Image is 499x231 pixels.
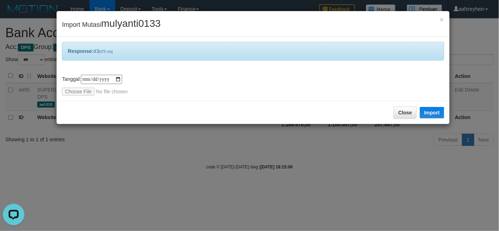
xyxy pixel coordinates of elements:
span: Import Mutasi [62,21,161,28]
div: 43 [62,42,444,60]
span: mulyanti0133 [101,18,161,29]
button: Close [394,107,417,119]
button: Close [440,16,444,23]
button: Open LiveChat chat widget [3,3,24,24]
span: × [440,15,444,24]
b: Response: [68,48,93,54]
button: Import [420,107,444,118]
span: [475 ms] [99,50,113,54]
div: Tanggal: [62,75,444,95]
